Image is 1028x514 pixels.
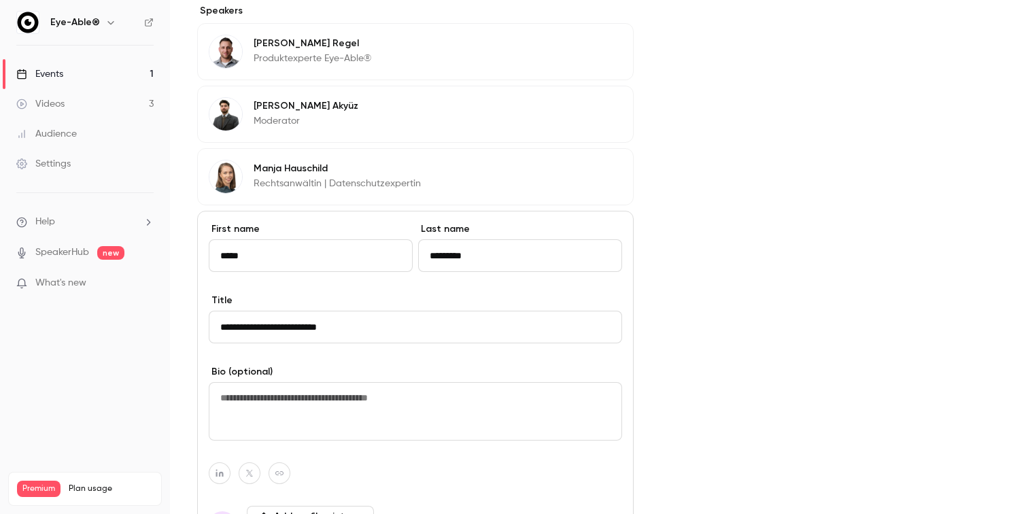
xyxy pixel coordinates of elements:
[35,245,89,260] a: SpeakerHub
[197,23,634,80] div: Tom Regel[PERSON_NAME] RegelProduktexperte Eye-Able®
[254,114,358,128] p: Moderator
[197,86,634,143] div: Dominik Akyüz[PERSON_NAME] AkyüzModerator
[16,97,65,111] div: Videos
[254,177,421,190] p: Rechtsanwältin | Datenschutzexpertin
[17,481,61,497] span: Premium
[17,12,39,33] img: Eye-Able®
[254,52,371,65] p: Produktexperte Eye-Able®
[35,215,55,229] span: Help
[197,4,634,18] label: Speakers
[254,162,421,175] p: Manja Hauschild
[254,99,358,113] p: [PERSON_NAME] Akyüz
[254,37,371,50] p: [PERSON_NAME] Regel
[209,35,242,68] img: Tom Regel
[209,294,622,307] label: Title
[16,127,77,141] div: Audience
[418,222,622,236] label: Last name
[16,157,71,171] div: Settings
[209,222,413,236] label: First name
[197,148,634,205] div: Manja HauschildManja HauschildRechtsanwältin | Datenschutzexpertin
[209,365,622,379] label: Bio (optional)
[16,215,154,229] li: help-dropdown-opener
[209,160,242,193] img: Manja Hauschild
[35,276,86,290] span: What's new
[209,98,242,131] img: Dominik Akyüz
[69,483,153,494] span: Plan usage
[50,16,100,29] h6: Eye-Able®
[16,67,63,81] div: Events
[97,246,124,260] span: new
